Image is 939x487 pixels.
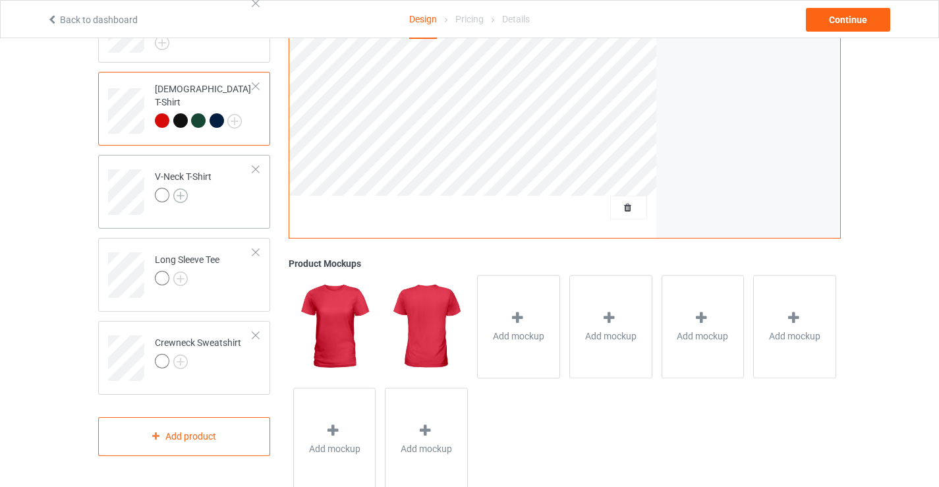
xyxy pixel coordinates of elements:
div: Long Sleeve Tee [98,238,270,312]
div: Product Mockups [289,257,841,270]
img: svg+xml;base64,PD94bWwgdmVyc2lvbj0iMS4wIiBlbmNvZGluZz0iVVRGLTgiPz4KPHN2ZyB3aWR0aD0iMjJweCIgaGVpZ2... [173,272,188,286]
img: svg+xml;base64,PD94bWwgdmVyc2lvbj0iMS4wIiBlbmNvZGluZz0iVVRGLTgiPz4KPHN2ZyB3aWR0aD0iMjJweCIgaGVpZ2... [173,355,188,369]
span: Add mockup [769,329,820,343]
div: Details [502,1,530,38]
span: Add mockup [493,329,544,343]
div: Crewneck Sweatshirt [98,321,270,395]
img: svg+xml;base64,PD94bWwgdmVyc2lvbj0iMS4wIiBlbmNvZGluZz0iVVRGLTgiPz4KPHN2ZyB3aWR0aD0iMjJweCIgaGVpZ2... [173,188,188,203]
span: Add mockup [309,442,360,455]
span: Add mockup [677,329,728,343]
div: Add mockup [753,275,836,378]
div: [DEMOGRAPHIC_DATA] T-Shirt [155,82,253,127]
div: Pricing [455,1,484,38]
span: Add mockup [401,442,452,455]
div: Long Sleeve Tee [155,253,219,285]
div: V-Neck T-Shirt [98,155,270,229]
img: regular.jpg [385,275,467,378]
span: Add mockup [585,329,637,343]
div: Add product [98,417,270,456]
div: Add mockup [477,275,560,378]
div: Add mockup [662,275,745,378]
div: V-Neck T-Shirt [155,170,212,202]
img: svg+xml;base64,PD94bWwgdmVyc2lvbj0iMS4wIiBlbmNvZGluZz0iVVRGLTgiPz4KPHN2ZyB3aWR0aD0iMjJweCIgaGVpZ2... [227,114,242,129]
div: Crewneck Sweatshirt [155,336,241,368]
img: regular.jpg [293,275,376,378]
div: Add mockup [569,275,652,378]
div: [DEMOGRAPHIC_DATA] T-Shirt [98,72,270,146]
div: Continue [806,8,890,32]
div: Design [409,1,437,39]
img: svg+xml;base64,PD94bWwgdmVyc2lvbj0iMS4wIiBlbmNvZGluZz0iVVRGLTgiPz4KPHN2ZyB3aWR0aD0iMjJweCIgaGVpZ2... [155,36,169,50]
a: Back to dashboard [47,14,138,25]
